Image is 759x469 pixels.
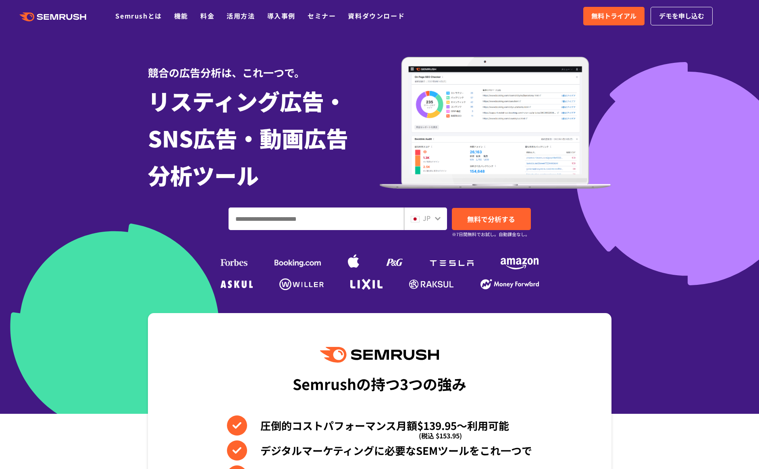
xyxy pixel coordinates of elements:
[148,82,380,193] h1: リスティング広告・ SNS広告・動画広告 分析ツール
[229,208,403,230] input: ドメイン、キーワードまたはURLを入力してください
[308,11,336,21] a: セミナー
[115,11,162,21] a: Semrushとは
[320,347,439,363] img: Semrush
[200,11,214,21] a: 料金
[348,11,405,21] a: 資料ダウンロード
[591,11,636,21] span: 無料トライアル
[148,52,380,80] div: 競合の広告分析は、これ一つで。
[293,369,466,398] div: Semrushの持つ3つの強み
[227,415,532,436] li: 圧倒的コストパフォーマンス月額$139.95〜利用可能
[227,440,532,461] li: デジタルマーケティングに必要なSEMツールをこれ一つで
[452,208,531,230] a: 無料で分析する
[227,11,255,21] a: 活用方法
[423,213,430,223] span: JP
[659,11,704,21] span: デモを申し込む
[419,425,462,446] span: (税込 $153.95)
[651,7,713,25] a: デモを申し込む
[583,7,645,25] a: 無料トライアル
[174,11,188,21] a: 機能
[267,11,295,21] a: 導入事例
[452,230,530,238] small: ※7日間無料でお試し。自動課金なし。
[467,214,515,224] span: 無料で分析する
